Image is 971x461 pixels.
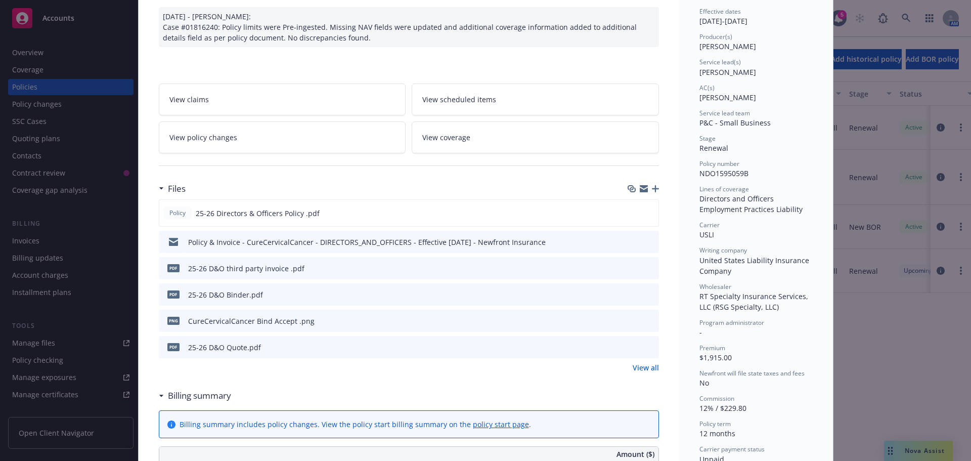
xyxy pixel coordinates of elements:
[630,289,638,300] button: download file
[412,83,659,115] a: View scheduled items
[699,344,725,352] span: Premium
[167,208,188,218] span: Policy
[630,342,638,353] button: download file
[630,316,638,326] button: download file
[699,134,716,143] span: Stage
[180,419,531,430] div: Billing summary includes policy changes. View the policy start billing summary on the .
[196,208,320,219] span: 25-26 Directors & Officers Policy .pdf
[422,94,496,105] span: View scheduled items
[422,132,470,143] span: View coverage
[699,291,810,312] span: RT Specialty Insurance Services, LLC (RSG Specialty, LLC)
[646,289,655,300] button: preview file
[169,94,209,105] span: View claims
[699,118,771,128] span: P&C - Small Business
[159,121,406,153] a: View policy changes
[630,237,638,247] button: download file
[188,237,546,247] div: Policy & Invoice - CureCervicalCancer - DIRECTORS_AND_OFFICERS - Effective [DATE] - Newfront Insu...
[646,342,655,353] button: preview file
[168,182,186,195] h3: Files
[699,230,714,239] span: USLI
[699,58,741,66] span: Service lead(s)
[169,132,237,143] span: View policy changes
[699,256,811,276] span: United States Liability Insurance Company
[699,221,720,229] span: Carrier
[699,7,741,16] span: Effective dates
[699,369,805,378] span: Newfront will file state taxes and fees
[167,343,180,351] span: pdf
[699,282,731,291] span: Wholesaler
[188,289,263,300] div: 25-26 D&O Binder.pdf
[159,182,186,195] div: Files
[167,264,180,272] span: pdf
[699,41,756,51] span: [PERSON_NAME]
[699,7,813,26] div: [DATE] - [DATE]
[473,420,529,429] a: policy start page
[699,429,735,438] span: 12 months
[699,193,813,204] div: Directors and Officers
[412,121,659,153] a: View coverage
[188,342,261,353] div: 25-26 D&O Quote.pdf
[699,403,746,413] span: 12% / $229.80
[159,389,231,402] div: Billing summary
[159,7,659,47] div: [DATE] - [PERSON_NAME]: Case #01816240: Policy limits were Pre-ingested. Missing NAV fields were ...
[630,263,638,274] button: download file
[646,263,655,274] button: preview file
[699,67,756,77] span: [PERSON_NAME]
[167,290,180,298] span: pdf
[699,185,749,193] span: Lines of coverage
[699,109,750,117] span: Service lead team
[699,353,732,362] span: $1,915.00
[616,449,654,459] span: Amount ($)
[699,83,715,92] span: AC(s)
[699,204,813,215] div: Employment Practices Liability
[167,317,180,324] span: png
[699,318,764,327] span: Program administrator
[645,208,654,219] button: preview file
[699,143,728,153] span: Renewal
[633,362,659,373] a: View all
[159,83,406,115] a: View claims
[699,394,734,403] span: Commission
[699,169,748,178] span: NDO1595059B
[646,316,655,326] button: preview file
[699,378,709,388] span: No
[699,93,756,102] span: [PERSON_NAME]
[699,327,702,337] span: -
[699,32,732,41] span: Producer(s)
[188,263,304,274] div: 25-26 D&O third party invoice .pdf
[646,237,655,247] button: preview file
[699,246,747,255] span: Writing company
[168,389,231,402] h3: Billing summary
[188,316,315,326] div: CureCervicalCancer Bind Accept .png
[699,159,739,168] span: Policy number
[699,420,731,428] span: Policy term
[699,445,765,453] span: Carrier payment status
[629,208,637,219] button: download file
